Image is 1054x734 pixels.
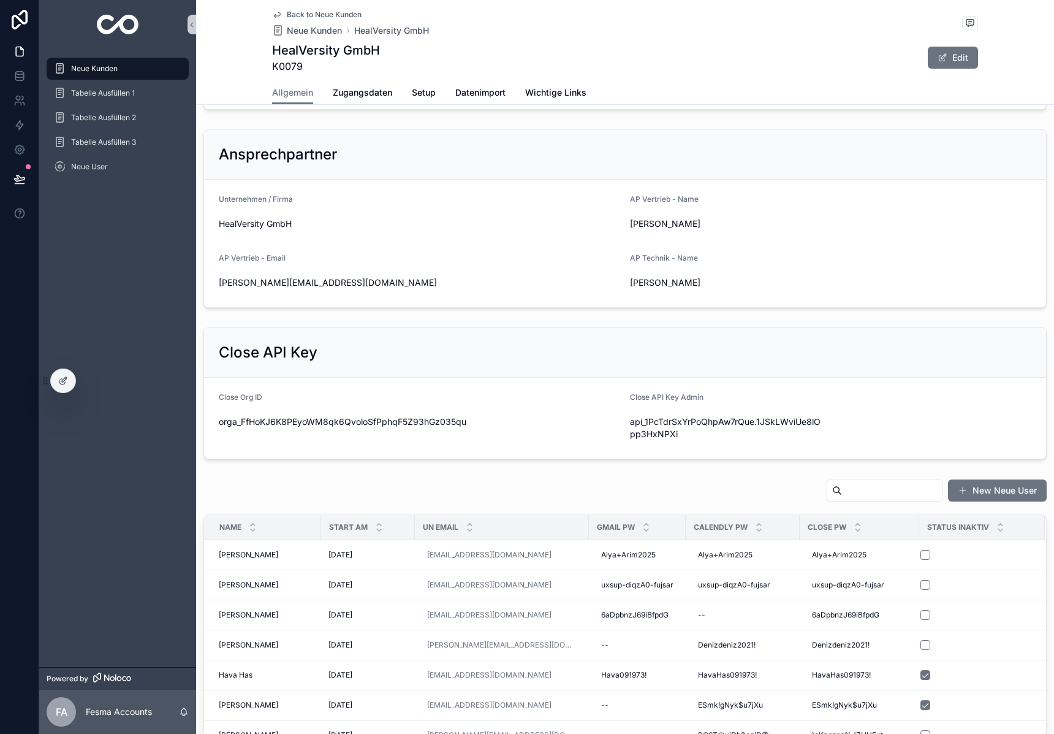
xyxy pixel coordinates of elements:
a: Denizdeniz2021! [693,635,792,655]
span: Back to Neue Kunden [287,10,362,20]
a: Powered by [39,667,196,690]
a: Datenimport [455,82,506,106]
span: [PERSON_NAME] [630,277,826,289]
span: ESmk!gNyk$u7jXu [698,700,763,710]
span: Unternehmen / Firma [219,194,293,204]
a: Setup [412,82,436,106]
a: [PERSON_NAME][EMAIL_ADDRESS][DOMAIN_NAME] [422,635,582,655]
a: [EMAIL_ADDRESS][DOMAIN_NAME] [422,575,582,595]
span: Alya+Arim2025 [812,550,866,560]
span: Neue User [71,162,108,172]
span: Hava Has [219,670,252,680]
span: HavaHas091973! [812,670,871,680]
button: New Neue User [948,480,1047,502]
a: Back to Neue Kunden [272,10,362,20]
a: uxsup-diqzA0-fujsar [693,575,792,595]
a: Hava091973! [596,665,678,685]
div: -- [698,610,705,620]
a: HavaHas091973! [807,665,912,685]
a: Tabelle Ausfüllen 2 [47,107,189,129]
span: Powered by [47,674,88,684]
a: Tabelle Ausfüllen 3 [47,131,189,153]
span: Tabelle Ausfüllen 1 [71,88,135,98]
span: Alya+Arim2025 [698,550,753,560]
div: -- [601,700,609,710]
a: [DATE] [328,700,408,710]
img: App logo [97,15,139,34]
a: Allgemein [272,82,313,105]
span: Close Org ID [219,392,262,402]
a: 6aDpbnzJ69iBfpdG [807,605,912,625]
a: [DATE] [328,670,408,680]
span: AP Technik - Name [630,253,698,262]
span: [PERSON_NAME] [219,640,278,650]
span: ESmk!gNyk$u7jXu [812,700,877,710]
span: UN Email [423,522,458,532]
a: [DATE] [328,550,408,560]
a: HavaHas091973! [693,665,792,685]
a: uxsup-diqzA0-fujsar [596,575,678,595]
a: [DATE] [328,610,408,620]
span: [PERSON_NAME] [219,580,278,590]
span: AP Vertrieb - Email [219,253,286,262]
a: [EMAIL_ADDRESS][DOMAIN_NAME] [427,550,552,560]
a: [EMAIL_ADDRESS][DOMAIN_NAME] [427,670,552,680]
h1: HealVersity GmbH [272,42,380,59]
a: Neue Kunden [47,58,189,80]
span: uxsup-diqzA0-fujsar [698,580,770,590]
a: Zugangsdaten [333,82,392,106]
span: [DATE] [328,640,352,650]
a: [DATE] [328,640,408,650]
span: HealVersity GmbH [219,218,620,230]
span: FA [56,705,67,719]
a: Hava Has [219,670,314,680]
a: [PERSON_NAME][EMAIL_ADDRESS][DOMAIN_NAME] [427,640,577,650]
a: [EMAIL_ADDRESS][DOMAIN_NAME] [427,610,552,620]
a: [PERSON_NAME] [219,610,314,620]
span: Wichtige Links [525,86,586,99]
span: [PERSON_NAME][EMAIL_ADDRESS][DOMAIN_NAME] [219,277,620,289]
a: -- [596,635,678,655]
span: [PERSON_NAME] [219,610,278,620]
span: Hava091973! [601,670,646,680]
span: Tabelle Ausfüllen 3 [71,137,136,147]
span: Name [219,522,241,532]
a: Alya+Arim2025 [596,545,678,565]
button: Edit [928,47,978,69]
span: Neue Kunden [287,25,342,37]
a: -- [693,605,792,625]
a: [EMAIL_ADDRESS][DOMAIN_NAME] [422,695,582,715]
a: [PERSON_NAME] [219,550,314,560]
span: orga_FfHoKJ6K8PEyoWM8qk6QvoloSfPphqF5Z93hGz035qu [219,416,620,428]
span: uxsup-diqzA0-fujsar [601,580,673,590]
span: Allgemein [272,86,313,99]
a: [PERSON_NAME] [219,700,314,710]
span: Gmail Pw [597,522,635,532]
a: HealVersity GmbH [354,25,429,37]
span: Close Pw [808,522,846,532]
span: [DATE] [328,610,352,620]
a: Neue Kunden [272,25,342,37]
span: Zugangsdaten [333,86,392,99]
span: AP Vertrieb - Name [630,194,699,204]
a: 6aDpbnzJ69iBfpdG [596,605,678,625]
span: Setup [412,86,436,99]
a: ESmk!gNyk$u7jXu [807,695,912,715]
span: Status Inaktiv [927,522,989,532]
span: Denizdeniz2021! [812,640,870,650]
span: Close API Key Admin [630,392,703,402]
a: [EMAIL_ADDRESS][DOMAIN_NAME] [427,580,552,590]
span: Neue Kunden [71,64,118,74]
a: Denizdeniz2021! [807,635,912,655]
a: -- [596,695,678,715]
span: Calendly Pw [694,522,748,532]
a: uxsup-diqzA0-fujsar [807,575,912,595]
span: Alya+Arim2025 [601,550,656,560]
span: uxsup-diqzA0-fujsar [812,580,884,590]
span: [DATE] [328,580,352,590]
span: Tabelle Ausfüllen 2 [71,113,136,123]
a: Alya+Arim2025 [693,545,792,565]
span: HavaHas091973! [698,670,757,680]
